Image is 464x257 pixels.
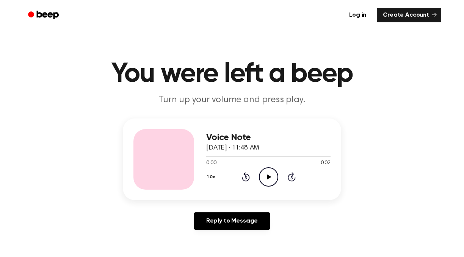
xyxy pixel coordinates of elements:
h3: Voice Note [206,132,331,143]
button: 1.0x [206,171,218,184]
span: 0:00 [206,159,216,167]
p: Turn up your volume and press play. [86,94,378,106]
a: Reply to Message [194,212,270,230]
a: Beep [23,8,66,23]
span: [DATE] · 11:48 AM [206,145,259,151]
a: Log in [343,8,372,22]
span: 0:02 [321,159,331,167]
a: Create Account [377,8,441,22]
h1: You were left a beep [38,61,426,88]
